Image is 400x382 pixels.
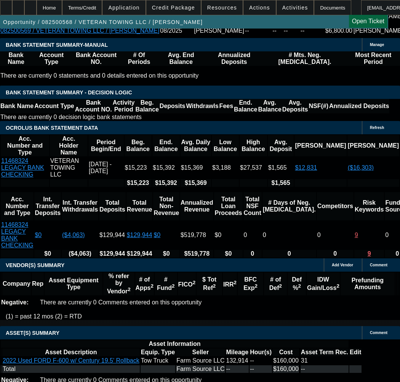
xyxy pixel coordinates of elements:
[50,157,88,178] td: VETERAN TOWING LLC
[122,51,157,66] th: # Of Periods
[349,349,362,356] th: Edit
[329,99,389,113] th: Annualized Deposits
[336,283,339,289] sup: 2
[292,276,302,291] b: Def %
[301,349,349,356] th: Asset Term Recommendation
[255,283,258,289] sup: 2
[186,99,219,113] th: Withdrawls
[45,349,97,355] b: Asset Description
[126,250,153,258] th: $129,944
[34,192,61,220] th: Int. Transfer Deposits
[152,5,195,11] span: Credit Package
[6,89,132,95] span: Bank Statement Summary - Decision Logic
[49,277,99,290] b: Asset Equipment Type
[0,72,400,79] p: There are currently 0 statements and 0 details entered on this opportunity
[3,357,139,364] a: 2022 Used FORD F-600 w/ Century 19.5' Rollback
[307,276,339,291] b: IDW Gain/Loss
[301,365,349,373] td: --
[194,24,245,38] td: [PERSON_NAME]
[62,232,85,238] a: ($4,063)
[268,179,294,187] th: $1,565
[370,43,384,47] span: Manage
[141,349,175,356] th: Equip. Type
[250,357,272,364] td: --
[40,299,202,306] span: There are currently 0 Comments entered on this opportunity
[107,273,131,294] b: % refer by Vendor
[243,192,262,220] th: Sum of the Total NSF Count and Total Overdraft Fee Count from Ocrolus
[181,135,211,156] th: Avg. Daily Balance
[234,280,237,285] sup: 2
[262,250,316,258] th: 0
[1,192,34,220] th: Acc. Number and Type
[176,357,225,364] td: Farm Source LLC
[6,125,98,131] span: OCROLUS BANK STATEMENT DATA
[226,349,249,355] b: Mileage
[240,135,267,156] th: High Balance
[213,283,216,289] sup: 2
[6,330,59,336] span: ASSET(S) SUMMARY
[149,341,201,347] b: Asset Information
[368,250,371,257] a: 9
[282,99,309,113] th: Avg. Deposits
[249,5,270,11] span: Actions
[325,24,353,38] td: $6,800.00
[301,357,349,364] td: 31
[268,135,294,156] th: Avg. Deposit
[146,0,201,15] button: Credit Package
[112,99,135,113] th: Activity Period
[370,263,387,267] span: Comment
[282,5,308,11] span: Activities
[283,24,300,38] td: --
[277,0,314,15] button: Activities
[269,276,282,291] b: # of Def
[273,365,299,373] td: $160,000
[279,349,293,355] b: Cost
[243,0,276,15] button: Actions
[99,221,126,249] td: $129,944
[308,99,329,113] th: NSF(#)
[240,157,267,178] td: $27,537
[62,250,98,258] th: ($4,063)
[3,19,203,25] span: Opportunity / 082500568 / VETERAN TOWING LLC / [PERSON_NAME]
[159,99,186,113] th: Deposits
[250,365,272,373] td: --
[62,192,98,220] th: Int. Transfer Withdrawals
[125,135,152,156] th: Beg. Balance
[348,164,374,171] a: ($16,303)
[178,281,196,288] b: FICO
[207,5,237,11] span: Resources
[181,232,213,239] div: $519,778
[102,0,145,15] button: Application
[6,313,400,320] p: (1) = past 12 mos (2) = RTD
[214,192,242,220] th: Total Loan Proceeds
[223,281,237,288] b: IRR
[192,349,209,355] b: Seller
[301,349,348,355] b: Asset Term Rec.
[152,157,180,178] td: $15,392
[317,221,354,249] td: 0
[262,221,316,249] td: 0
[181,157,211,178] td: $15,369
[243,250,262,258] th: 0
[108,5,139,11] span: Application
[202,0,243,15] button: Resources
[141,357,175,364] td: Tow Truck
[250,349,272,355] b: Hour(s)
[295,164,317,171] a: $12,831
[294,135,346,156] th: [PERSON_NAME]
[181,179,211,187] th: $15,369
[226,357,249,364] td: 132,914
[354,192,384,220] th: Risk Keywords
[153,192,179,220] th: Total Non-Revenue
[317,250,354,258] th: 0
[258,99,282,113] th: Avg. Balance
[32,51,71,66] th: Account Type
[347,135,399,156] th: [PERSON_NAME]
[245,24,272,38] td: --
[88,135,123,156] th: Period Begin/End
[298,283,301,289] sup: 2
[88,157,123,178] td: [DATE] - [DATE]
[71,51,122,66] th: Bank Account NO.
[347,51,400,66] th: Most Recent Period
[99,192,126,220] th: Total Deposits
